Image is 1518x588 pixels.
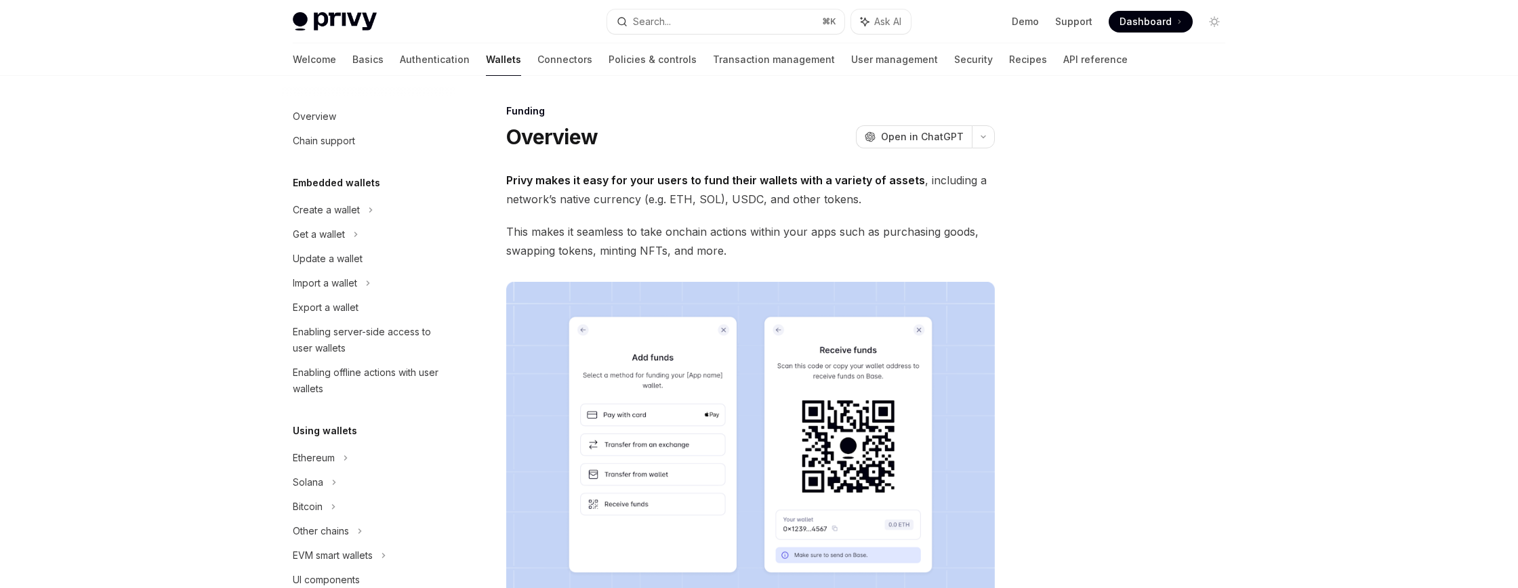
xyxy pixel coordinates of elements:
[293,547,373,564] div: EVM smart wallets
[822,16,836,27] span: ⌘ K
[293,275,357,291] div: Import a wallet
[851,43,938,76] a: User management
[1009,43,1047,76] a: Recipes
[506,125,598,149] h1: Overview
[293,43,336,76] a: Welcome
[506,173,925,187] strong: Privy makes it easy for your users to fund their wallets with a variety of assets
[506,222,995,260] span: This makes it seamless to take onchain actions within your apps such as purchasing goods, swappin...
[293,523,349,539] div: Other chains
[293,226,345,243] div: Get a wallet
[282,320,455,360] a: Enabling server-side access to user wallets
[506,104,995,118] div: Funding
[282,129,455,153] a: Chain support
[282,247,455,271] a: Update a wallet
[293,12,377,31] img: light logo
[293,202,360,218] div: Create a wallet
[1055,15,1092,28] a: Support
[506,171,995,209] span: , including a network’s native currency (e.g. ETH, SOL), USDC, and other tokens.
[874,15,901,28] span: Ask AI
[293,364,447,397] div: Enabling offline actions with user wallets
[293,474,323,490] div: Solana
[293,324,447,356] div: Enabling server-side access to user wallets
[293,450,335,466] div: Ethereum
[486,43,521,76] a: Wallets
[633,14,671,30] div: Search...
[293,133,355,149] div: Chain support
[293,423,357,439] h5: Using wallets
[282,360,455,401] a: Enabling offline actions with user wallets
[1204,11,1225,33] button: Toggle dark mode
[293,251,363,267] div: Update a wallet
[293,572,360,588] div: UI components
[293,499,323,515] div: Bitcoin
[954,43,993,76] a: Security
[609,43,697,76] a: Policies & controls
[282,295,455,320] a: Export a wallet
[352,43,384,76] a: Basics
[1120,15,1172,28] span: Dashboard
[537,43,592,76] a: Connectors
[881,130,964,144] span: Open in ChatGPT
[856,125,972,148] button: Open in ChatGPT
[282,104,455,129] a: Overview
[607,9,844,34] button: Search...⌘K
[851,9,911,34] button: Ask AI
[1063,43,1128,76] a: API reference
[1109,11,1193,33] a: Dashboard
[400,43,470,76] a: Authentication
[713,43,835,76] a: Transaction management
[293,175,380,191] h5: Embedded wallets
[1012,15,1039,28] a: Demo
[293,299,358,316] div: Export a wallet
[293,108,336,125] div: Overview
